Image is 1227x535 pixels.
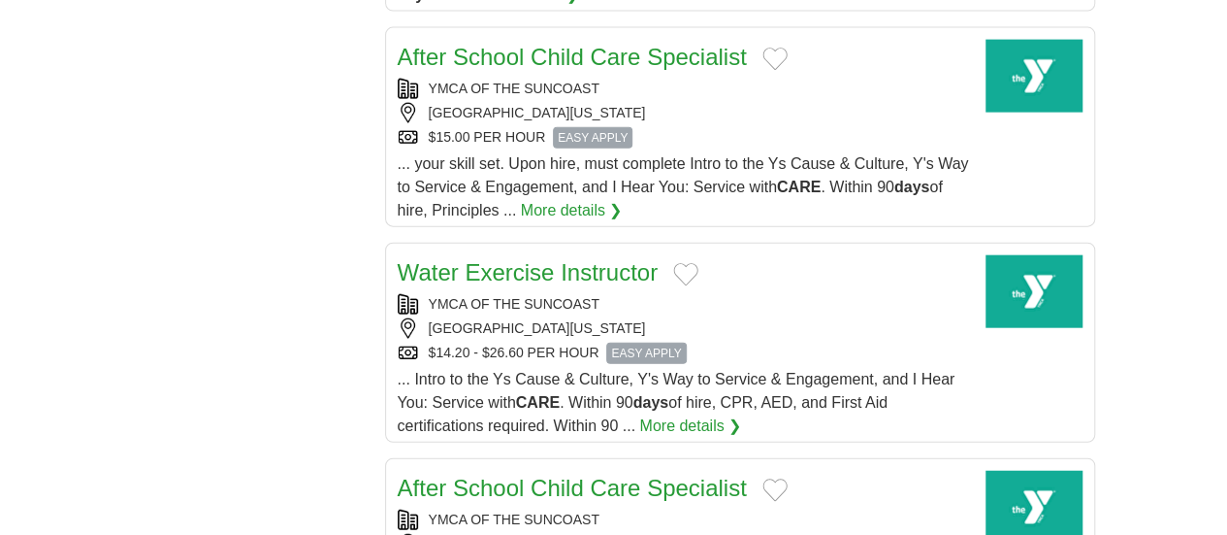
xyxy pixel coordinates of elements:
[521,199,623,222] a: More details ❯
[762,48,788,71] button: Add to favorite jobs
[429,81,599,96] a: YMCA OF THE SUNCOAST
[398,343,970,364] div: $14.20 - $26.60 PER HOUR
[777,179,821,195] strong: CARE
[398,259,659,285] a: Water Exercise Instructor
[633,394,668,411] strong: days
[985,255,1082,328] img: YMCA of the Suncoast logo
[398,371,955,434] span: ... Intro to the Ys Cause & Culture, Y's Way to Service & Engagement, and I Hear You: Service wit...
[398,155,969,218] span: ... your skill set. Upon hire, must complete Intro to the Ys Cause & Culture, Y's Way to Service ...
[398,103,970,123] div: [GEOGRAPHIC_DATA][US_STATE]
[516,394,560,411] strong: CARE
[894,179,929,195] strong: days
[398,475,747,501] a: After School Child Care Specialist
[553,127,632,149] span: EASY APPLY
[398,127,970,149] div: $15.00 PER HOUR
[398,44,747,70] a: After School Child Care Specialist
[762,479,788,502] button: Add to favorite jobs
[606,343,686,364] span: EASY APPLY
[398,318,970,339] div: [GEOGRAPHIC_DATA][US_STATE]
[673,263,698,286] button: Add to favorite jobs
[985,40,1082,113] img: YMCA of the Suncoast logo
[429,512,599,527] a: YMCA OF THE SUNCOAST
[429,296,599,312] a: YMCA OF THE SUNCOAST
[639,415,741,438] a: More details ❯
